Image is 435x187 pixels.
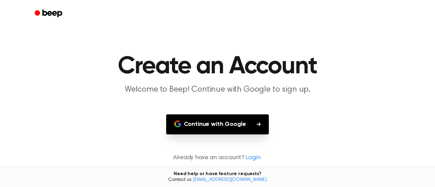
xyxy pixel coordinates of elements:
a: Login [245,153,260,163]
a: [EMAIL_ADDRESS][DOMAIN_NAME] [193,177,267,182]
p: Welcome to Beep! Continue with Google to sign up. [87,84,348,95]
h1: Create an Account [43,54,391,79]
p: Already have an account? [8,153,427,163]
button: Continue with Google [166,114,269,134]
span: Contact us [4,177,431,183]
a: Beep [30,7,68,20]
